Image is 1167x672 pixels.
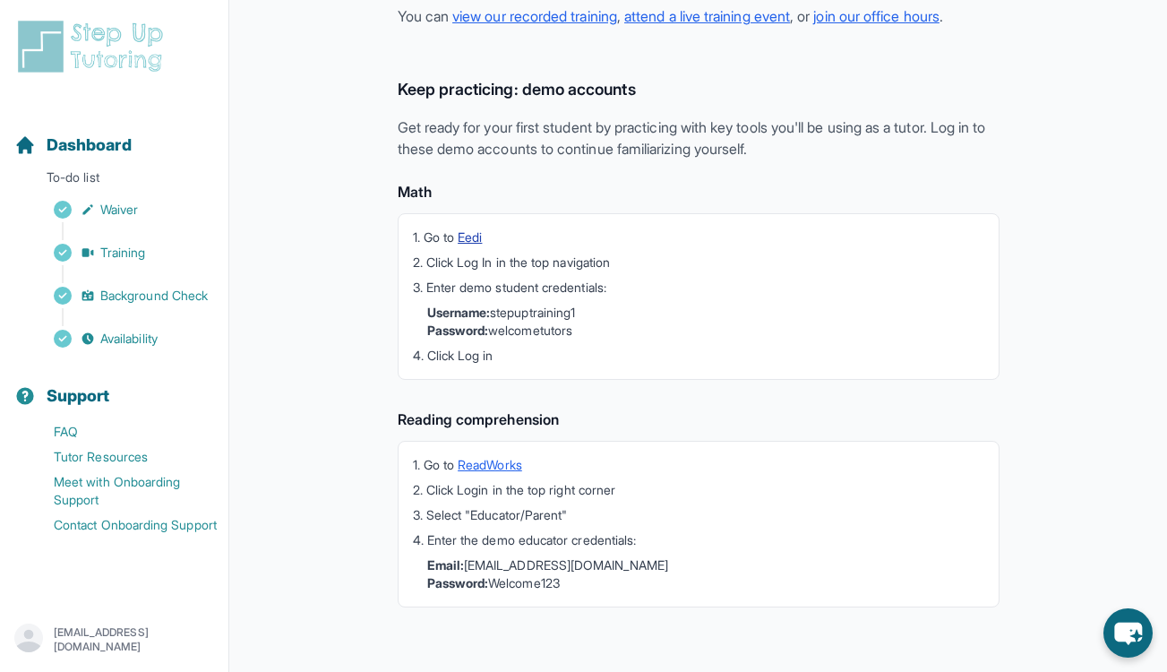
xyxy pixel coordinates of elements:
[100,330,158,348] span: Availability
[7,355,221,416] button: Support
[398,5,1000,27] p: You can , , or .
[14,326,228,351] a: Availability
[398,116,1000,159] p: Get ready for your first student by practicing with key tools you'll be using as a tutor. Log in ...
[458,229,482,245] a: Eedi
[452,7,617,25] a: view our recorded training
[14,444,228,470] a: Tutor Resources
[14,240,228,265] a: Training
[47,133,132,158] span: Dashboard
[14,197,228,222] a: Waiver
[413,506,984,524] li: 3. Select "Educator/Parent"
[624,7,790,25] a: attend a live training event
[427,304,984,340] li: stepuptraining1 welcometutors
[14,18,174,75] img: logo
[813,7,939,25] a: join our office hours
[14,283,228,308] a: Background Check
[413,254,984,271] li: 2. Click Log In in the top navigation
[427,323,489,338] strong: Password:
[413,481,984,499] li: 2. Click Login in the top right corner
[398,77,1000,102] h3: Keep practicing: demo accounts
[413,347,984,365] li: 4. Click Log in
[427,305,491,320] strong: Username:
[413,531,984,549] li: 4. Enter the demo educator credentials:
[47,383,110,409] span: Support
[14,133,132,158] a: Dashboard
[14,470,228,513] a: Meet with Onboarding Support
[54,625,214,654] p: [EMAIL_ADDRESS][DOMAIN_NAME]
[7,168,221,194] p: To-do list
[398,409,1000,430] h4: Reading comprehension
[413,228,984,246] li: 1. Go to
[14,513,228,538] a: Contact Onboarding Support
[427,556,984,592] li: [EMAIL_ADDRESS][DOMAIN_NAME] Welcome123
[100,287,208,305] span: Background Check
[14,624,214,656] button: [EMAIL_ADDRESS][DOMAIN_NAME]
[398,181,1000,202] h4: Math
[100,201,138,219] span: Waiver
[427,575,489,590] strong: Password:
[14,419,228,444] a: FAQ
[413,456,984,474] li: 1. Go to
[413,279,984,297] li: 3. Enter demo student credentials:
[458,457,522,472] a: ReadWorks
[7,104,221,165] button: Dashboard
[100,244,146,262] span: Training
[427,557,464,573] strong: Email:
[1103,608,1153,658] button: chat-button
